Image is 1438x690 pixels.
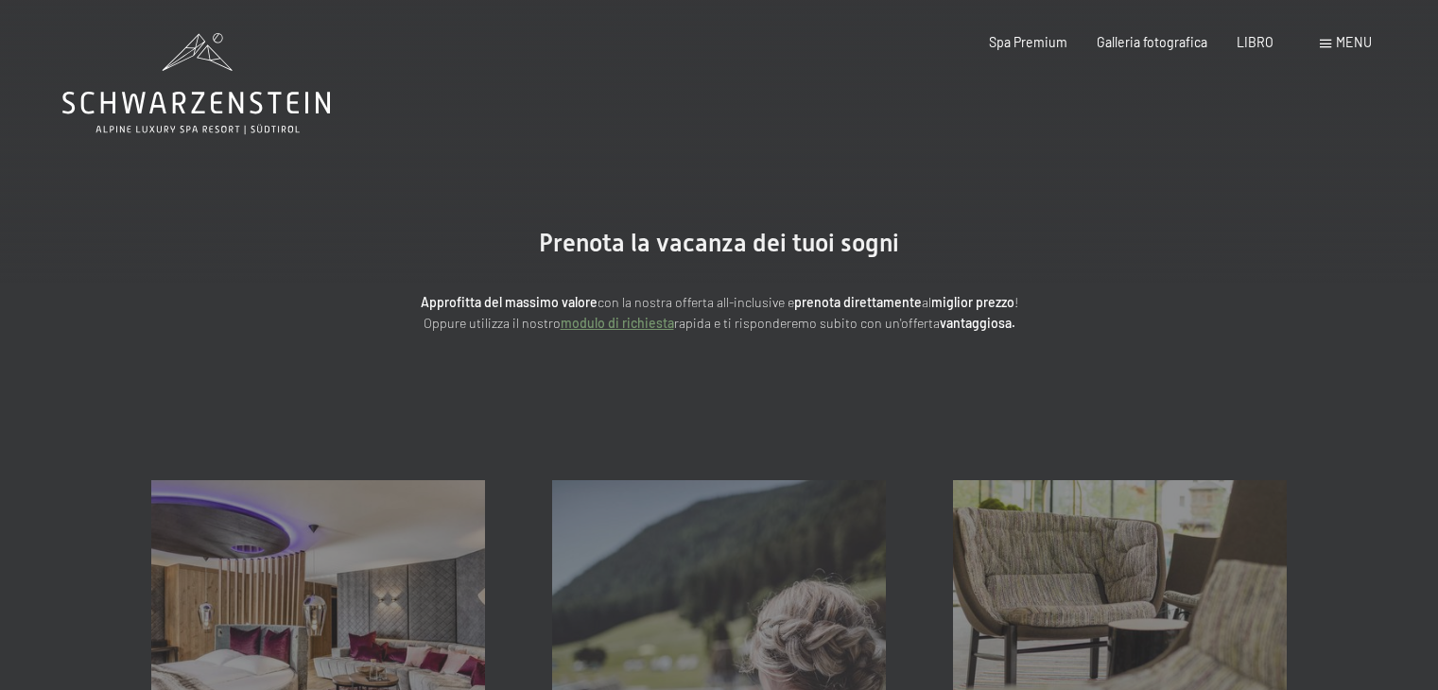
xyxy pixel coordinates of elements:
[1014,294,1018,310] font: !
[539,229,899,257] font: Prenota la vacanza dei tuoi sogni
[931,294,1014,310] font: miglior prezzo
[561,315,674,331] a: modulo di richiesta
[794,294,922,310] font: prenota direttamente
[940,315,1015,331] font: vantaggiosa.
[989,34,1067,50] a: Spa Premium
[922,294,931,310] font: al
[1237,34,1273,50] a: LIBRO
[598,294,794,310] font: con la nostra offerta all-inclusive e
[674,315,940,331] font: rapida e ti risponderemo subito con un'offerta
[424,315,561,331] font: Oppure utilizza il nostro
[1097,34,1207,50] a: Galleria fotografica
[1336,34,1372,50] font: menu
[421,294,598,310] font: Approfitta del massimo valore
